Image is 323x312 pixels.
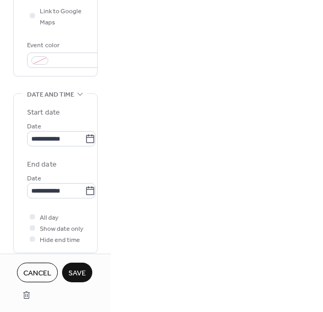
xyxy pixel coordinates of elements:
span: Date and time [27,89,74,100]
button: Save [62,263,92,282]
div: Event color [27,40,107,51]
span: Cancel [23,268,51,279]
span: Date [27,121,41,132]
div: End date [27,159,57,170]
span: All day [40,212,58,223]
span: Date [27,173,41,184]
span: Save [68,268,86,279]
div: Start date [27,107,60,118]
button: Cancel [17,263,58,282]
span: Hide end time [40,235,80,246]
span: Show date only [40,223,83,235]
span: Link to Google Maps [40,6,84,28]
